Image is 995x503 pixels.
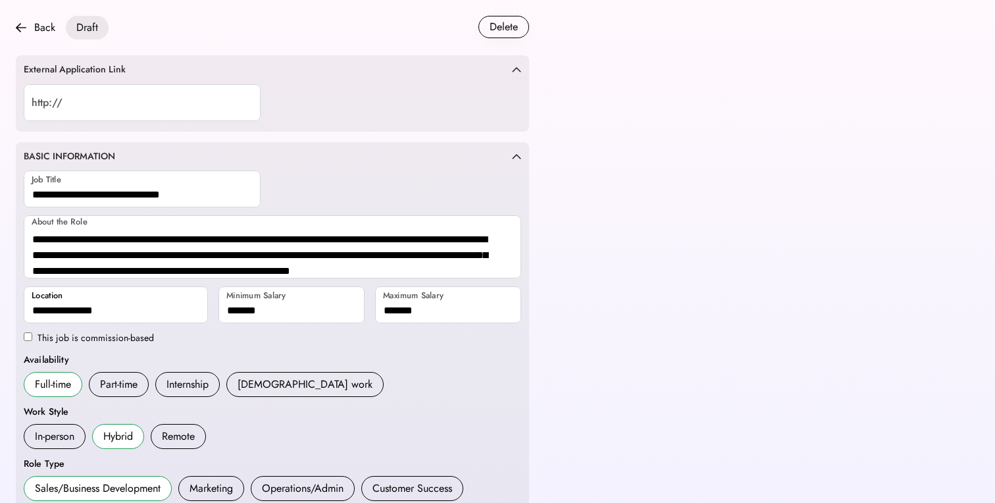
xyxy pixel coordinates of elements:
div: Sales/Business Development [35,481,161,496]
div: Hybrid [103,429,133,444]
label: This job is commission-based [38,331,154,344]
div: Role Type [24,457,64,471]
div: Part-time [100,377,138,392]
img: caret-up.svg [512,153,521,159]
button: Delete [478,16,529,38]
img: arrow-back.svg [16,22,26,33]
div: Operations/Admin [262,481,344,496]
div: BASIC INFORMATION [24,150,115,163]
div: External Application Link [24,63,126,76]
div: Remote [162,429,195,444]
div: Marketing [190,481,233,496]
div: Full-time [35,377,71,392]
div: In-person [35,429,74,444]
div: Internship [166,377,209,392]
img: caret-up.svg [512,66,521,72]
div: Availability [24,353,69,367]
div: Customer Success [372,481,452,496]
div: [DEMOGRAPHIC_DATA] work [238,377,372,392]
div: Back [34,20,55,36]
div: Draft [76,20,98,36]
div: Work Style [24,405,69,419]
